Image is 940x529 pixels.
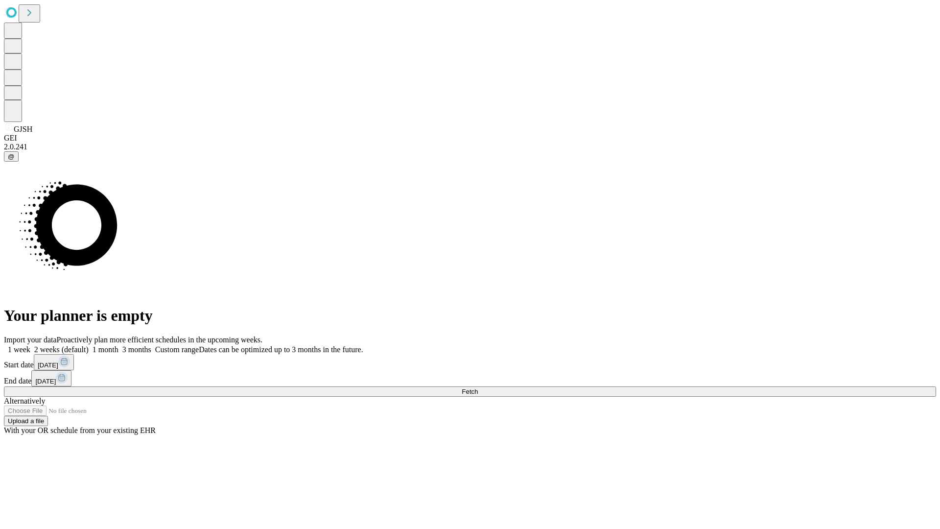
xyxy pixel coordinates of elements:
span: Fetch [462,388,478,395]
h1: Your planner is empty [4,307,936,325]
span: GJSH [14,125,32,133]
span: [DATE] [38,361,58,369]
span: Proactively plan more efficient schedules in the upcoming weeks. [57,336,262,344]
span: Alternatively [4,397,45,405]
span: 1 month [93,345,118,354]
span: 2 weeks (default) [34,345,89,354]
span: Dates can be optimized up to 3 months in the future. [199,345,363,354]
button: Fetch [4,386,936,397]
div: End date [4,370,936,386]
button: @ [4,151,19,162]
span: @ [8,153,15,160]
div: 2.0.241 [4,143,936,151]
span: 1 week [8,345,30,354]
div: GEI [4,134,936,143]
div: Start date [4,354,936,370]
button: [DATE] [31,370,71,386]
span: 3 months [122,345,151,354]
span: [DATE] [35,378,56,385]
span: Custom range [155,345,199,354]
button: [DATE] [34,354,74,370]
span: With your OR schedule from your existing EHR [4,426,156,434]
button: Upload a file [4,416,48,426]
span: Import your data [4,336,57,344]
